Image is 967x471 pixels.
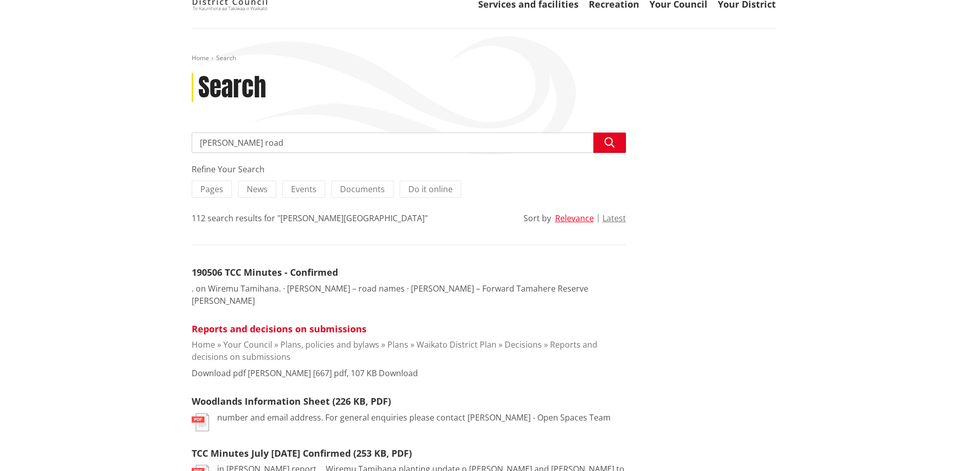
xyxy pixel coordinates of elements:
nav: breadcrumb [192,54,776,63]
a: Reports and decisions on submissions [192,323,367,335]
a: Your Council [223,339,272,350]
h1: Search [198,73,266,102]
div: 112 search results for "[PERSON_NAME][GEOGRAPHIC_DATA]" [192,212,428,224]
span: Do it online [408,184,453,195]
p: number and email address. For general enquiries please contact [PERSON_NAME] - Open Spaces Team [217,411,611,424]
a: Plans [387,339,408,350]
span: Search [216,54,236,62]
input: Search input [192,133,626,153]
div: Refine Your Search [192,163,626,175]
span: Events [291,184,317,195]
p: Download pdf [PERSON_NAME] [667] pdf, 107 KB Download [192,367,418,379]
a: Waikato District Plan [416,339,496,350]
p: . on Wiremu Tamihana. · [PERSON_NAME] – road names · [PERSON_NAME] – Forward Tamahere Reserve [PE... [192,282,626,307]
span: News [247,184,268,195]
a: 190506 TCC Minutes - Confirmed [192,266,338,278]
a: Plans, policies and bylaws [280,339,379,350]
img: document-pdf.svg [192,413,209,431]
button: Latest [603,214,626,223]
span: Pages [200,184,223,195]
a: Home [192,54,209,62]
button: Relevance [555,214,594,223]
div: Sort by [524,212,551,224]
a: Reports and decisions on submissions​ [192,339,597,362]
a: Home [192,339,215,350]
a: TCC Minutes July [DATE] Confirmed (253 KB, PDF) [192,447,412,459]
iframe: Messenger Launcher [920,428,957,465]
a: Decisions [505,339,542,350]
a: Woodlands Information Sheet (226 KB, PDF) [192,395,391,407]
span: Documents [340,184,385,195]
